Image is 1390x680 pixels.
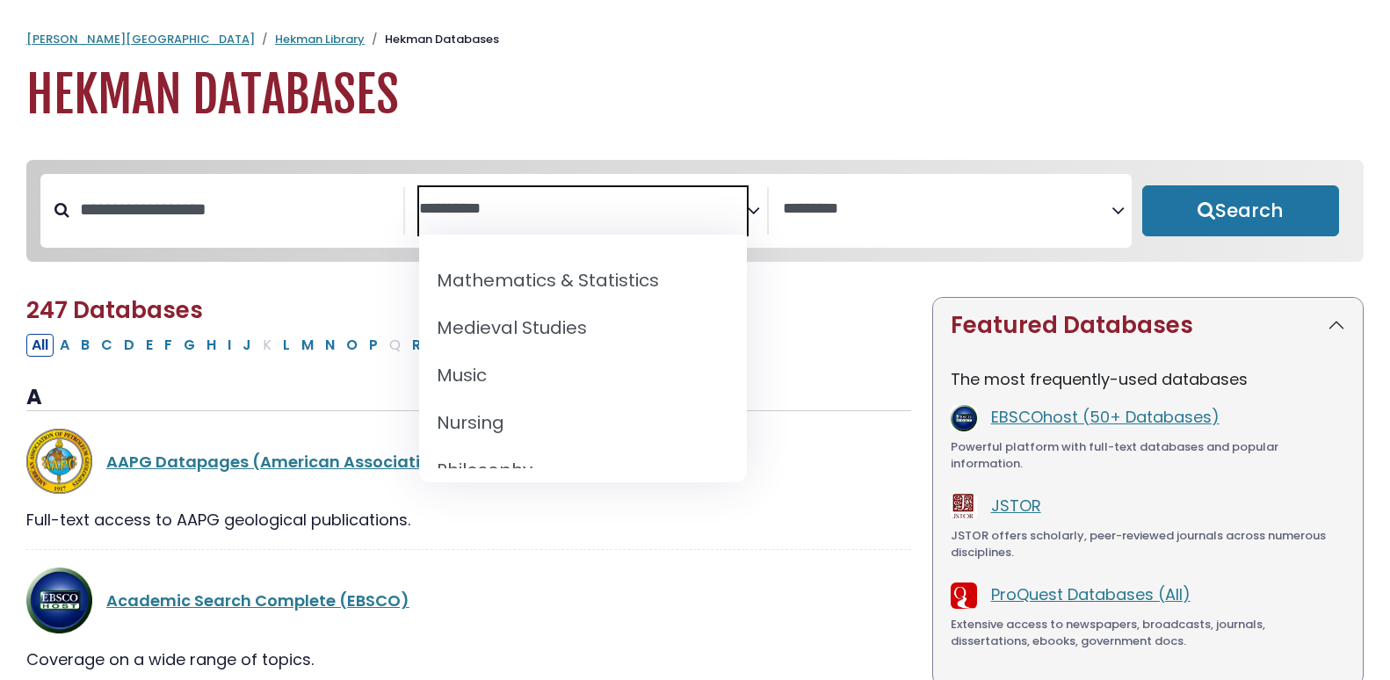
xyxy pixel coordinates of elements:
[26,160,1364,262] nav: Search filters
[951,616,1345,650] div: Extensive access to newspapers, broadcasts, journals, dissertations, ebooks, government docs.
[320,334,340,357] button: Filter Results N
[419,446,747,494] li: Philosophy
[26,333,619,355] div: Alpha-list to filter by first letter of database name
[783,200,1111,219] textarea: Search
[159,334,177,357] button: Filter Results F
[991,406,1220,428] a: EBSCOhost (50+ Databases)
[991,583,1191,605] a: ProQuest Databases (All)
[341,334,363,357] button: Filter Results O
[178,334,200,357] button: Filter Results G
[54,334,75,357] button: Filter Results A
[26,31,1364,48] nav: breadcrumb
[26,334,54,357] button: All
[407,334,426,357] button: Filter Results R
[951,367,1345,391] p: The most frequently-used databases
[26,294,203,326] span: 247 Databases
[201,334,221,357] button: Filter Results H
[26,31,255,47] a: [PERSON_NAME][GEOGRAPHIC_DATA]
[106,590,409,611] a: Academic Search Complete (EBSCO)
[1142,185,1339,236] button: Submit for Search Results
[419,399,747,446] li: Nursing
[222,334,236,357] button: Filter Results I
[951,438,1345,473] div: Powerful platform with full-text databases and popular information.
[141,334,158,357] button: Filter Results E
[26,385,911,411] h3: A
[296,334,319,357] button: Filter Results M
[278,334,295,357] button: Filter Results L
[119,334,140,357] button: Filter Results D
[106,451,650,473] a: AAPG Datapages (American Association of Petroleum Geologists)
[69,195,403,224] input: Search database by title or keyword
[76,334,95,357] button: Filter Results B
[96,334,118,357] button: Filter Results C
[419,257,747,304] li: Mathematics & Statistics
[26,508,911,532] div: Full-text access to AAPG geological publications.
[26,66,1364,125] h1: Hekman Databases
[951,527,1345,561] div: JSTOR offers scholarly, peer-reviewed journals across numerous disciplines.
[26,647,911,671] div: Coverage on a wide range of topics.
[237,334,257,357] button: Filter Results J
[365,31,499,48] li: Hekman Databases
[419,304,747,351] li: Medieval Studies
[991,495,1041,517] a: JSTOR
[933,298,1363,353] button: Featured Databases
[419,200,748,219] textarea: Search
[364,334,383,357] button: Filter Results P
[419,351,747,399] li: Music
[275,31,365,47] a: Hekman Library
